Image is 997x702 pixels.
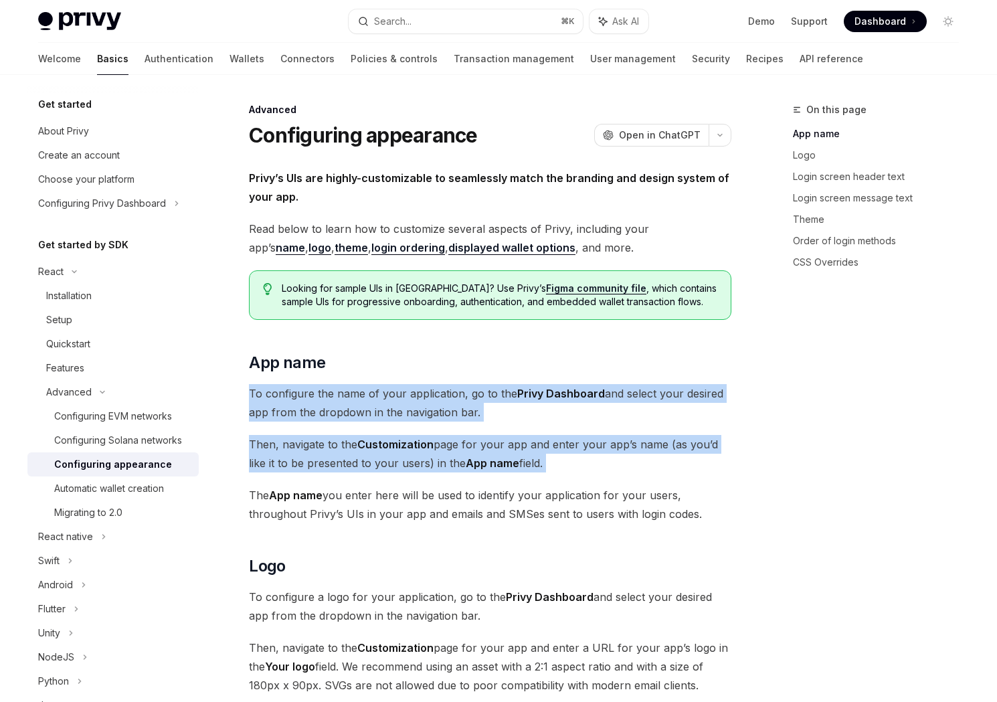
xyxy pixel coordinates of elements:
div: Setup [46,312,72,328]
div: Unity [38,625,60,641]
a: Migrating to 2.0 [27,501,199,525]
strong: Privy’s UIs are highly-customizable to seamlessly match the branding and design system of your app. [249,171,729,203]
span: Then, navigate to the page for your app and enter a URL for your app’s logo in the field. We reco... [249,638,731,695]
strong: Customization [357,438,434,451]
span: To configure a logo for your application, go to the and select your desired app from the dropdown... [249,588,731,625]
a: Login screen header text [793,166,970,187]
span: To configure the name of your application, go to the and select your desired app from the dropdow... [249,384,731,422]
span: Open in ChatGPT [619,128,701,142]
a: Theme [793,209,970,230]
span: Ask AI [612,15,639,28]
span: Dashboard [854,15,906,28]
a: Policies & controls [351,43,438,75]
span: On this page [806,102,867,118]
a: Logo [793,145,970,166]
a: Quickstart [27,332,199,356]
a: Setup [27,308,199,332]
a: CSS Overrides [793,252,970,273]
a: Configuring Solana networks [27,428,199,452]
strong: Customization [357,641,434,654]
button: Search...⌘K [349,9,583,33]
a: Security [692,43,730,75]
a: Wallets [230,43,264,75]
div: Installation [46,288,92,304]
a: User management [590,43,676,75]
div: Configuring Privy Dashboard [38,195,166,211]
a: Connectors [280,43,335,75]
span: The you enter here will be used to identify your application for your users, throughout Privy’s U... [249,486,731,523]
a: Basics [97,43,128,75]
div: Quickstart [46,336,90,352]
a: API reference [800,43,863,75]
a: Order of login methods [793,230,970,252]
a: logo [308,241,331,255]
a: App name [793,123,970,145]
div: Flutter [38,601,66,617]
a: Configuring EVM networks [27,404,199,428]
strong: App name [466,456,519,470]
a: Dashboard [844,11,927,32]
h5: Get started by SDK [38,237,128,253]
strong: App name [269,489,323,502]
a: Transaction management [454,43,574,75]
a: Login screen message text [793,187,970,209]
a: Features [27,356,199,380]
div: Create an account [38,147,120,163]
svg: Tip [263,283,272,295]
div: Configuring EVM networks [54,408,172,424]
a: About Privy [27,119,199,143]
strong: Your logo [265,660,315,673]
strong: Privy Dashboard [517,387,605,400]
div: NodeJS [38,649,74,665]
div: Configuring Solana networks [54,432,182,448]
strong: Privy Dashboard [506,590,594,604]
span: Logo [249,555,286,577]
a: Support [791,15,828,28]
div: Advanced [46,384,92,400]
a: displayed wallet options [448,241,575,255]
a: theme [335,241,368,255]
div: Python [38,673,69,689]
div: Choose your platform [38,171,134,187]
a: Create an account [27,143,199,167]
div: Swift [38,553,60,569]
span: Read below to learn how to customize several aspects of Privy, including your app’s , , , , , and... [249,220,731,257]
button: Open in ChatGPT [594,124,709,147]
a: Authentication [145,43,213,75]
span: App name [249,352,325,373]
div: Search... [374,13,412,29]
a: Demo [748,15,775,28]
a: Figma community file [546,282,646,294]
div: About Privy [38,123,89,139]
div: Migrating to 2.0 [54,505,122,521]
div: Android [38,577,73,593]
div: React [38,264,64,280]
span: Then, navigate to the page for your app and enter your app’s name (as you’d like it to be present... [249,435,731,472]
div: Advanced [249,103,731,116]
a: Welcome [38,43,81,75]
h1: Configuring appearance [249,123,478,147]
div: Configuring appearance [54,456,172,472]
a: Recipes [746,43,784,75]
h5: Get started [38,96,92,112]
img: light logo [38,12,121,31]
div: Features [46,360,84,376]
div: React native [38,529,93,545]
a: Choose your platform [27,167,199,191]
span: ⌘ K [561,16,575,27]
a: name [276,241,305,255]
a: Automatic wallet creation [27,476,199,501]
button: Toggle dark mode [937,11,959,32]
a: Configuring appearance [27,452,199,476]
a: Installation [27,284,199,308]
button: Ask AI [590,9,648,33]
div: Automatic wallet creation [54,480,164,497]
span: Looking for sample UIs in [GEOGRAPHIC_DATA]? Use Privy’s , which contains sample UIs for progress... [282,282,717,309]
a: login ordering [371,241,445,255]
